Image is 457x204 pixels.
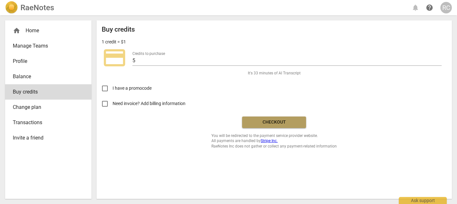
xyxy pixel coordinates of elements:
span: Balance [13,73,79,80]
div: Home [5,23,91,38]
a: LogoRaeNotes [5,1,54,14]
span: help [426,4,433,11]
p: 1 credit = $1 [102,39,126,45]
span: Profile [13,57,79,65]
img: Logo [5,1,18,14]
a: Buy credits [5,84,91,100]
a: Help [424,2,435,13]
label: Credits to purchase [132,52,165,56]
button: RC [440,2,452,13]
span: It's 33 minutes of AI Transcript [248,71,301,76]
a: Change plan [5,100,91,115]
div: Home [13,27,79,34]
span: Invite a friend [13,134,79,142]
button: Checkout [242,117,306,128]
a: Balance [5,69,91,84]
a: Manage Teams [5,38,91,54]
a: Profile [5,54,91,69]
span: Need invoice? Add billing information [113,100,186,107]
span: You will be redirected to the payment service provider website. All payments are handled by RaeNo... [211,133,337,149]
span: Checkout [247,119,301,125]
div: Ask support [399,197,447,204]
span: Change plan [13,103,79,111]
span: Transactions [13,119,79,126]
a: Invite a friend [5,130,91,146]
span: credit_card [102,45,127,71]
a: Stripe Inc. [261,139,278,143]
span: I have a promocode [113,85,152,92]
span: Manage Teams [13,42,79,50]
a: Transactions [5,115,91,130]
span: home [13,27,20,34]
h2: RaeNotes [20,3,54,12]
h2: Buy credits [102,26,135,34]
span: Buy credits [13,88,79,96]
